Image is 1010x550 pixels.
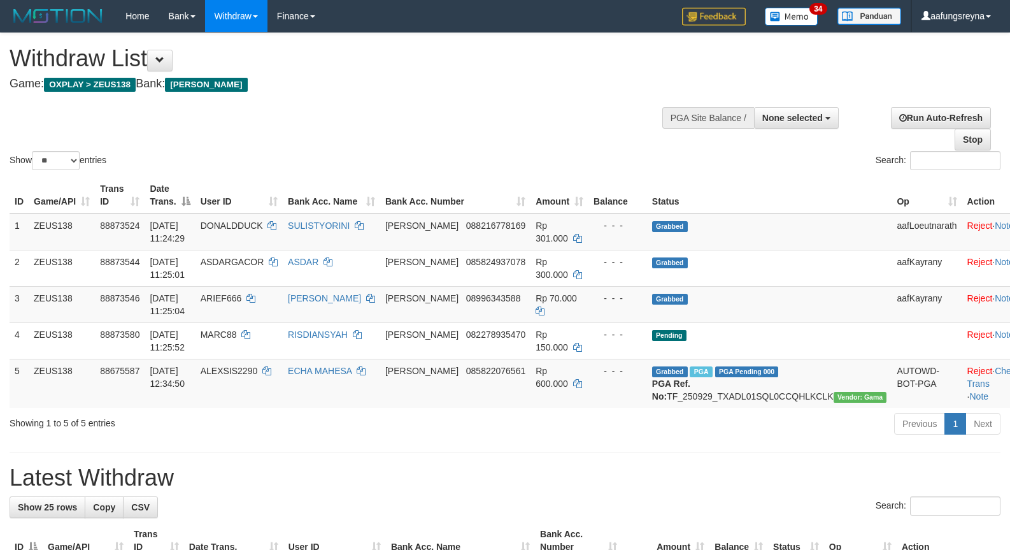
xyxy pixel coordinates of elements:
span: Grabbed [652,294,688,305]
img: MOTION_logo.png [10,6,106,25]
span: Marked by aafpengsreynich [690,366,712,377]
input: Search: [910,151,1000,170]
th: User ID: activate to sort column ascending [196,177,283,213]
a: ECHA MAHESA [288,366,352,376]
td: TF_250929_TXADL01SQL0CCQHLKCLK [647,359,892,408]
a: 1 [944,413,966,435]
h1: Latest Withdraw [10,465,1000,491]
span: [DATE] 11:25:01 [150,257,185,280]
span: Grabbed [652,257,688,268]
a: Reject [967,329,993,340]
th: Balance [588,177,647,213]
a: Reject [967,293,993,303]
span: Copy 088216778169 to clipboard [466,221,525,231]
span: OXPLAY > ZEUS138 [44,78,136,92]
span: 88873580 [100,329,139,340]
th: Date Trans.: activate to sort column descending [145,177,195,213]
a: Copy [85,496,124,518]
a: Run Auto-Refresh [891,107,991,129]
img: panduan.png [837,8,901,25]
span: 88873544 [100,257,139,267]
a: CSV [123,496,158,518]
span: PGA Pending [715,366,779,377]
span: Rp 301.000 [536,221,568,243]
td: aafKayrany [892,286,962,322]
span: [DATE] 11:25:52 [150,329,185,352]
span: Copy [93,502,115,512]
td: ZEUS138 [29,286,95,322]
span: ALEXSIS2290 [201,366,258,376]
img: Button%20Memo.svg [765,8,818,25]
a: ASDAR [288,257,318,267]
button: None selected [754,107,839,129]
td: aafKayrany [892,250,962,286]
td: ZEUS138 [29,359,95,408]
span: [PERSON_NAME] [385,366,459,376]
div: - - - [594,292,642,305]
h1: Withdraw List [10,46,660,71]
td: ZEUS138 [29,213,95,250]
span: ASDARGACOR [201,257,264,267]
span: Rp 70.000 [536,293,577,303]
span: Vendor URL: https://trx31.1velocity.biz [834,392,887,403]
div: - - - [594,219,642,232]
img: Feedback.jpg [682,8,746,25]
td: 1 [10,213,29,250]
div: - - - [594,328,642,341]
span: [DATE] 11:25:04 [150,293,185,316]
span: 88675587 [100,366,139,376]
span: [DATE] 11:24:29 [150,221,185,243]
select: Showentries [32,151,80,170]
a: Next [965,413,1000,435]
a: Reject [967,366,993,376]
a: Previous [894,413,945,435]
span: Rp 150.000 [536,329,568,352]
span: 88873546 [100,293,139,303]
span: Pending [652,330,686,341]
td: ZEUS138 [29,322,95,359]
th: Op: activate to sort column ascending [892,177,962,213]
span: [PERSON_NAME] [385,329,459,340]
label: Search: [876,151,1000,170]
td: 5 [10,359,29,408]
span: 88873524 [100,221,139,231]
a: Note [970,391,989,402]
b: PGA Ref. No: [652,379,690,402]
span: Copy 085824937078 to clipboard [466,257,525,267]
th: Game/API: activate to sort column ascending [29,177,95,213]
label: Search: [876,496,1000,516]
a: [PERSON_NAME] [288,293,361,303]
span: Grabbed [652,221,688,232]
span: MARC88 [201,329,237,340]
div: - - - [594,256,642,268]
span: Grabbed [652,366,688,377]
div: Showing 1 to 5 of 5 entries [10,412,411,430]
th: Amount: activate to sort column ascending [530,177,588,213]
span: Copy 082278935470 to clipboard [466,329,525,340]
label: Show entries [10,151,106,170]
th: Status [647,177,892,213]
a: Reject [967,221,993,231]
span: [PERSON_NAME] [385,221,459,231]
a: Reject [967,257,993,267]
td: ZEUS138 [29,250,95,286]
span: [PERSON_NAME] [165,78,247,92]
span: [PERSON_NAME] [385,293,459,303]
div: - - - [594,365,642,377]
td: 4 [10,322,29,359]
td: 2 [10,250,29,286]
span: CSV [131,502,150,512]
td: 3 [10,286,29,322]
span: [PERSON_NAME] [385,257,459,267]
input: Search: [910,496,1000,516]
span: [DATE] 12:34:50 [150,366,185,389]
a: RISDIANSYAH [288,329,348,340]
span: DONALDDUCK [201,221,263,231]
span: 34 [809,3,827,15]
a: Show 25 rows [10,496,85,518]
span: Rp 300.000 [536,257,568,280]
td: aafLoeutnarath [892,213,962,250]
th: Trans ID: activate to sort column ascending [95,177,145,213]
span: Rp 600.000 [536,366,568,389]
span: Copy 08996343588 to clipboard [466,293,521,303]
